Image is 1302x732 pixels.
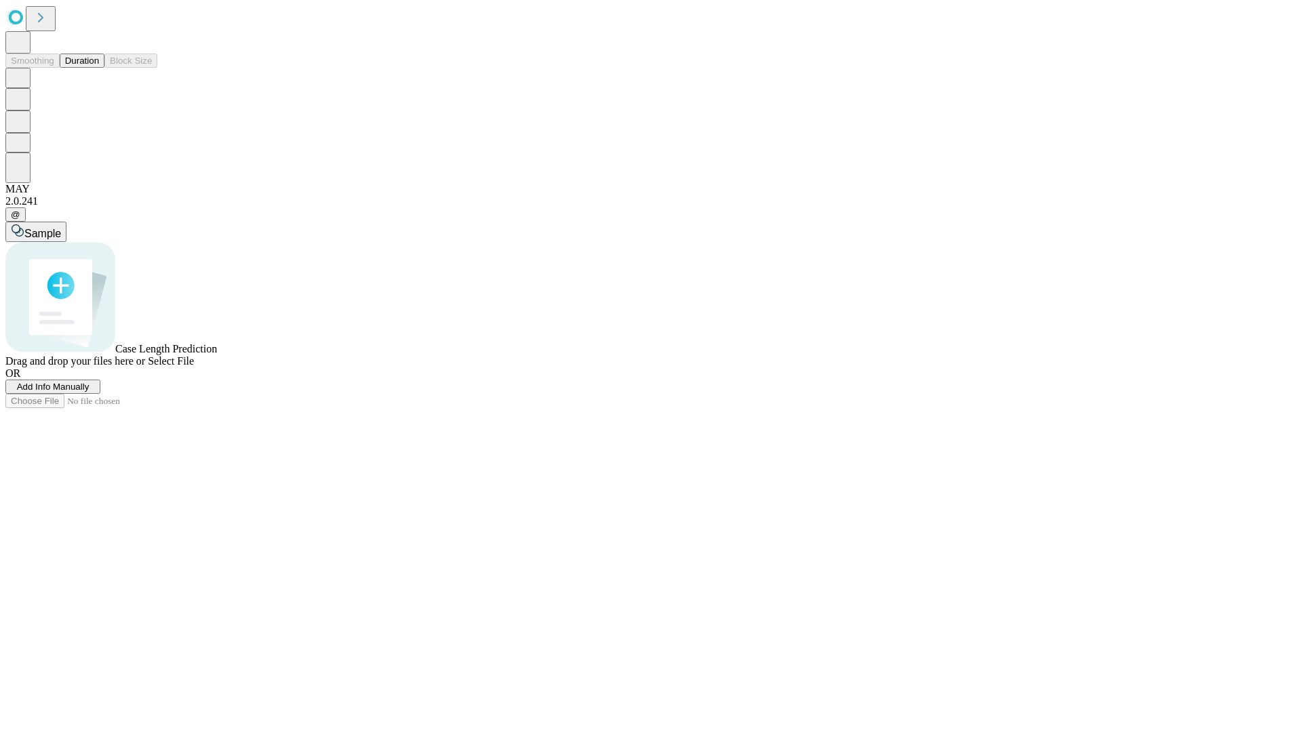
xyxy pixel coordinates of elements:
[5,195,1297,207] div: 2.0.241
[5,380,100,394] button: Add Info Manually
[5,183,1297,195] div: MAY
[17,382,90,392] span: Add Info Manually
[5,207,26,222] button: @
[5,222,66,242] button: Sample
[148,355,194,367] span: Select File
[104,54,157,68] button: Block Size
[115,343,217,354] span: Case Length Prediction
[11,209,20,220] span: @
[24,228,61,239] span: Sample
[60,54,104,68] button: Duration
[5,355,145,367] span: Drag and drop your files here or
[5,367,20,379] span: OR
[5,54,60,68] button: Smoothing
